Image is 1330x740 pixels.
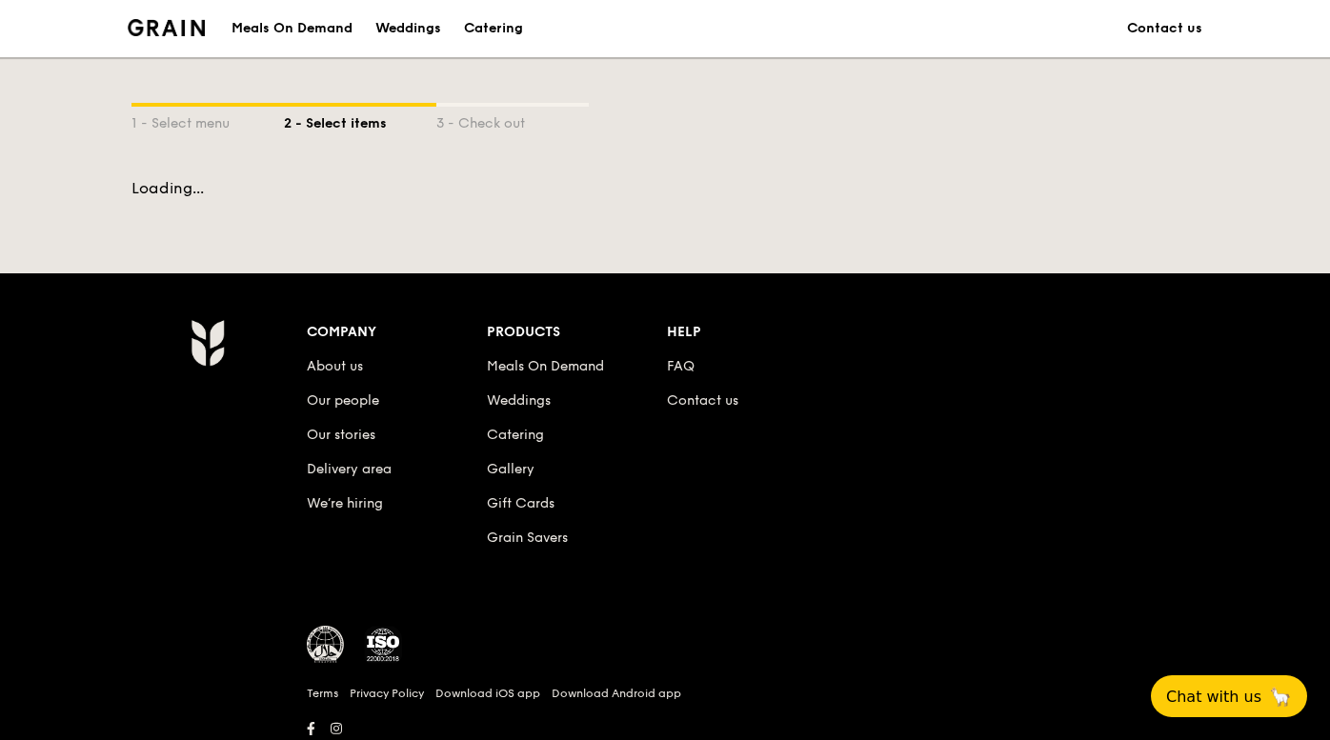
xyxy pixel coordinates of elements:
a: Delivery area [307,461,392,477]
a: Meals On Demand [487,358,604,374]
a: Weddings [487,392,551,409]
div: 2 - Select items [284,107,436,133]
div: 3 - Check out [436,107,589,133]
div: Company [307,319,487,346]
a: Contact us [667,392,738,409]
span: Chat with us [1166,688,1261,706]
a: Download iOS app [435,686,540,701]
a: About us [307,358,363,374]
a: Our stories [307,427,375,443]
span: 🦙 [1269,686,1292,708]
a: Download Android app [552,686,681,701]
a: Logotype [128,19,205,36]
a: We’re hiring [307,495,383,511]
div: 1 - Select menu [131,107,284,133]
a: FAQ [667,358,695,374]
a: Privacy Policy [350,686,424,701]
a: Our people [307,392,379,409]
button: Chat with us🦙 [1151,675,1307,717]
img: AYc88T3wAAAABJRU5ErkJggg== [191,319,224,367]
div: Help [667,319,847,346]
a: Gift Cards [487,495,554,511]
a: Grain Savers [487,530,568,546]
a: Gallery [487,461,534,477]
div: Loading... [131,179,1199,197]
div: Products [487,319,667,346]
a: Terms [307,686,338,701]
img: MUIS Halal Certified [307,626,345,664]
a: Catering [487,427,544,443]
img: ISO Certified [364,626,402,664]
img: Grain [128,19,205,36]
